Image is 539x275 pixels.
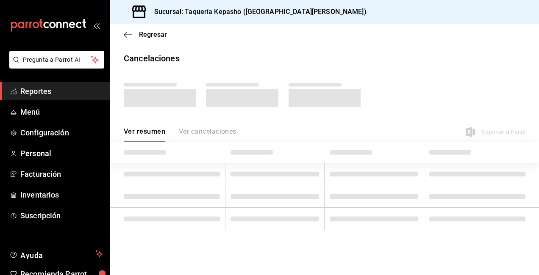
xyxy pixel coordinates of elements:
font: Facturación [20,170,61,179]
h3: Sucursal: Taquería Kepasho ([GEOGRAPHIC_DATA][PERSON_NAME]) [147,7,367,17]
div: Pestañas de navegación [124,127,236,142]
span: Ayuda [20,249,92,259]
button: open_drawer_menu [93,22,100,29]
font: Inventarios [20,190,59,199]
div: Cancelaciones [124,52,180,65]
font: Menú [20,107,40,116]
font: Suscripción [20,211,61,220]
a: Pregunta a Parrot AI [6,61,104,70]
font: Personal [20,149,51,158]
button: Regresar [124,30,167,38]
span: Regresar [139,30,167,38]
button: Pregunta a Parrot AI [9,51,104,69]
span: Pregunta a Parrot AI [23,55,91,64]
font: Reportes [20,87,51,96]
font: Configuración [20,128,69,137]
